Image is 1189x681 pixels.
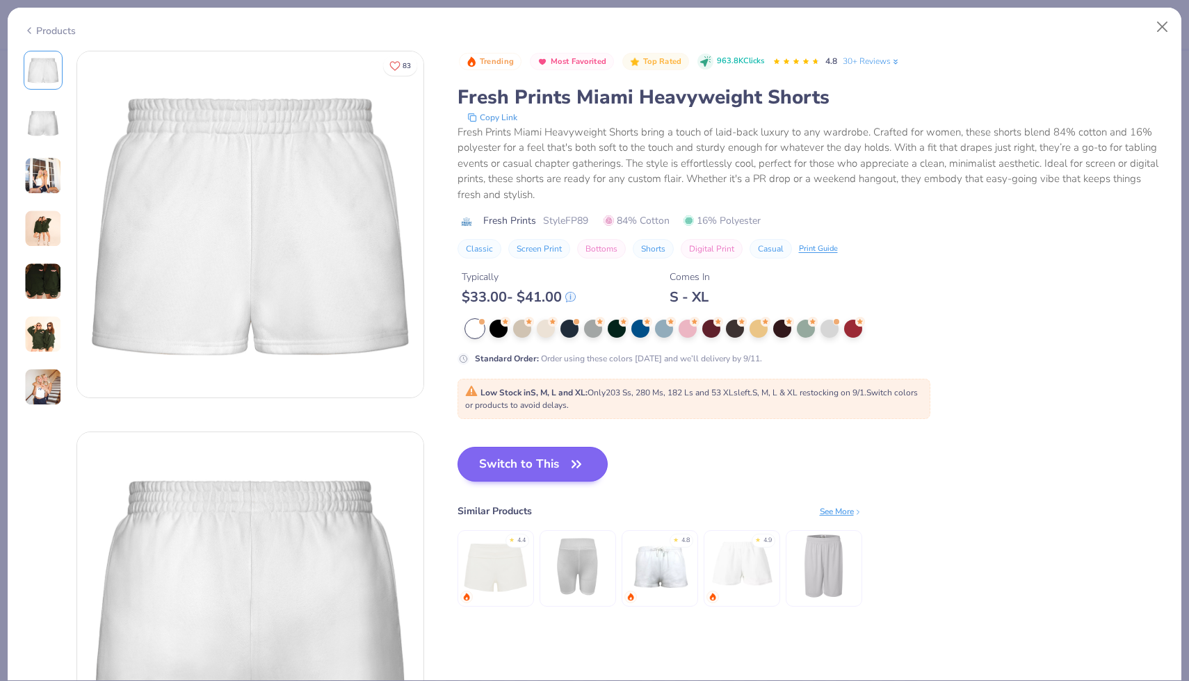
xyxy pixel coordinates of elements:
img: Fresh Prints Beverly Ribbed Biker shorts [544,533,610,599]
span: 16% Polyester [684,213,761,228]
img: trending.gif [709,593,717,601]
button: Badge Button [530,53,614,71]
div: 4.9 [763,536,772,545]
div: Similar Products [458,504,532,518]
div: $ 33.00 - $ 41.00 [462,288,576,306]
span: 4.8 [825,56,837,67]
button: Digital Print [681,239,743,259]
button: Like [383,56,417,76]
img: User generated content [24,263,62,300]
button: Casual [750,239,792,259]
img: Top Rated sort [629,56,640,67]
div: 4.8 Stars [773,51,820,73]
button: Screen Print [508,239,570,259]
span: Only 203 Ss, 280 Ms, 182 Ls and 53 XLs left. S, M, L & XL restocking on 9/1. Switch colors or pro... [465,387,918,411]
img: trending.gif [626,593,635,601]
a: 30+ Reviews [843,55,900,67]
span: Top Rated [643,58,682,65]
div: Comes In [670,270,710,284]
img: User generated content [24,157,62,195]
button: Switch to This [458,447,608,482]
button: Badge Button [622,53,689,71]
div: 4.8 [681,536,690,545]
button: Shorts [633,239,674,259]
img: User generated content [24,315,62,353]
img: brand logo [458,216,476,227]
div: Typically [462,270,576,284]
img: Fresh Prints Madison Shorts [626,533,693,599]
div: Order using these colors [DATE] and we’ll delivery by 9/11. [475,352,762,365]
span: 83 [403,63,411,69]
div: ★ [509,536,515,541]
div: See More [820,505,862,518]
img: Fresh Prints Terry Shorts [709,533,775,599]
button: Badge Button [459,53,521,71]
div: 4.4 [517,536,526,545]
button: Close [1149,14,1176,40]
img: User generated content [24,210,62,247]
div: Products [24,24,76,38]
span: Most Favorited [551,58,606,65]
div: S - XL [670,288,710,306]
strong: Standard Order : [475,353,539,364]
button: copy to clipboard [463,110,521,124]
span: Style FP89 [543,213,588,228]
div: ★ [755,536,761,541]
img: Trending sort [466,56,477,67]
button: Bottoms [577,239,626,259]
div: Print Guide [799,243,838,255]
img: trending.gif [462,593,471,601]
img: User generated content [24,368,62,406]
img: Back [26,106,60,140]
img: Badger B-Core 9" Shorts [791,533,857,599]
span: 84% Cotton [604,213,670,228]
img: Fresh Prints Lindsey Fold-over Lounge Shorts [462,533,528,599]
div: Fresh Prints Miami Heavyweight Shorts [458,84,1166,110]
span: 963.8K Clicks [717,56,764,67]
img: Most Favorited sort [537,56,548,67]
img: Front [77,51,423,397]
div: ★ [673,536,679,541]
button: Classic [458,239,501,259]
span: Trending [480,58,514,65]
strong: Low Stock in S, M, L and XL : [480,387,588,398]
img: Front [26,54,60,87]
span: Fresh Prints [483,213,536,228]
div: Fresh Prints Miami Heavyweight Shorts bring a touch of laid-back luxury to any wardrobe. Crafted ... [458,124,1166,203]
